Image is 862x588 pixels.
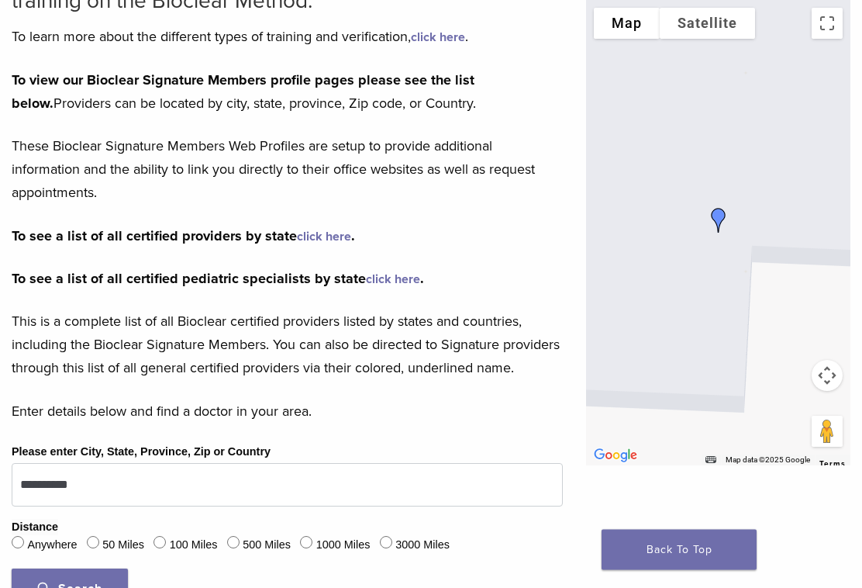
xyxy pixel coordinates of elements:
[27,538,77,555] label: Anywhere
[590,445,641,465] img: Google
[594,8,660,39] button: Show street map
[812,360,843,391] button: Map camera controls
[102,538,144,555] label: 50 Miles
[12,520,58,537] legend: Distance
[12,271,424,288] strong: To see a list of all certified pediatric specialists by state .
[705,455,716,465] button: Keyboard shortcuts
[411,30,465,46] a: click here
[243,538,291,555] label: 500 Miles
[366,272,420,288] a: click here
[170,538,218,555] label: 100 Miles
[12,135,563,205] p: These Bioclear Signature Members Web Profiles are setup to provide additional information and the...
[297,230,351,245] a: click here
[395,538,450,555] label: 3000 Miles
[12,26,563,49] p: To learn more about the different types of training and verification, .
[12,400,563,424] p: Enter details below and find a doctor in your area.
[660,8,755,39] button: Show satellite imagery
[12,310,563,380] p: This is a complete list of all Bioclear certified providers listed by states and countries, inclu...
[12,444,271,462] label: Please enter City, State, Province, Zip or Country
[726,455,810,464] span: Map data ©2025 Google
[12,72,474,112] strong: To view our Bioclear Signature Members profile pages please see the list below.
[590,445,641,465] a: Open this area in Google Maps (opens a new window)
[819,459,846,469] a: Terms (opens in new tab)
[12,69,563,116] p: Providers can be located by city, state, province, Zip code, or Country.
[812,416,843,447] button: Drag Pegman onto the map to open Street View
[602,530,757,570] a: Back To Top
[12,228,355,245] strong: To see a list of all certified providers by state .
[812,8,843,39] button: Toggle fullscreen view
[700,202,737,239] div: Dr. Alyssa Fisher
[316,538,371,555] label: 1000 Miles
